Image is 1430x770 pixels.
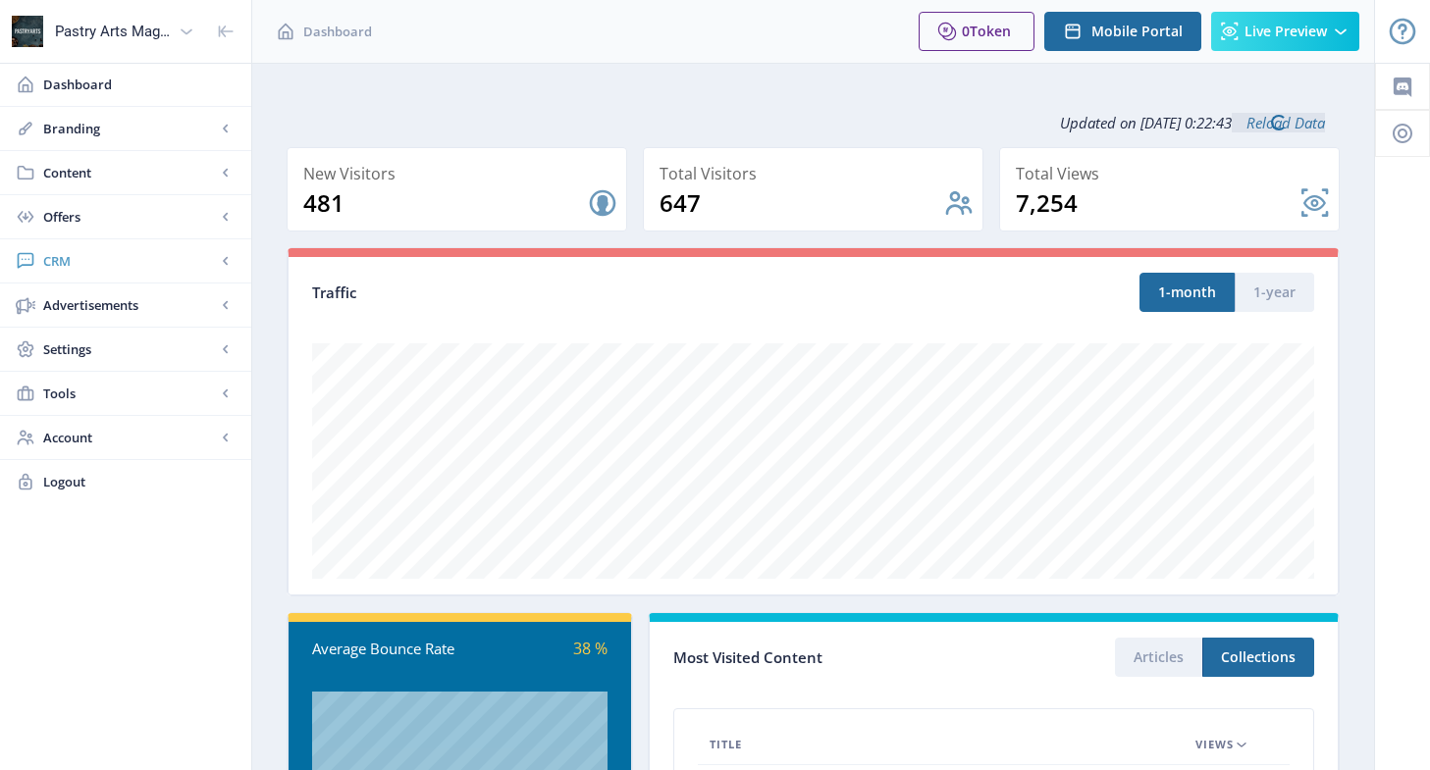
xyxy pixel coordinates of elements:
[919,12,1034,51] button: 0Token
[43,207,216,227] span: Offers
[43,384,216,403] span: Tools
[43,339,216,359] span: Settings
[660,187,943,219] div: 647
[1091,24,1183,39] span: Mobile Portal
[43,295,216,315] span: Advertisements
[660,160,975,187] div: Total Visitors
[55,10,171,53] div: Pastry Arts Magazine
[710,733,742,756] span: Title
[1195,733,1234,756] span: Views
[1202,638,1314,677] button: Collections
[970,22,1011,40] span: Token
[312,638,459,660] div: Average Bounce Rate
[312,282,814,304] div: Traffic
[1016,187,1299,219] div: 7,254
[43,251,216,271] span: CRM
[1139,273,1235,312] button: 1-month
[287,98,1340,147] div: Updated on [DATE] 0:22:43
[43,428,216,447] span: Account
[43,472,236,491] span: Logout
[12,16,43,47] img: properties.app_icon.png
[1232,113,1325,132] a: Reload Data
[1235,273,1314,312] button: 1-year
[1044,12,1201,51] button: Mobile Portal
[1016,160,1331,187] div: Total Views
[1211,12,1359,51] button: Live Preview
[1115,638,1202,677] button: Articles
[673,642,994,673] div: Most Visited Content
[303,22,372,41] span: Dashboard
[43,163,216,182] span: Content
[303,187,587,219] div: 481
[43,75,236,94] span: Dashboard
[303,160,618,187] div: New Visitors
[1245,24,1327,39] span: Live Preview
[43,119,216,138] span: Branding
[573,638,608,659] span: 38 %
